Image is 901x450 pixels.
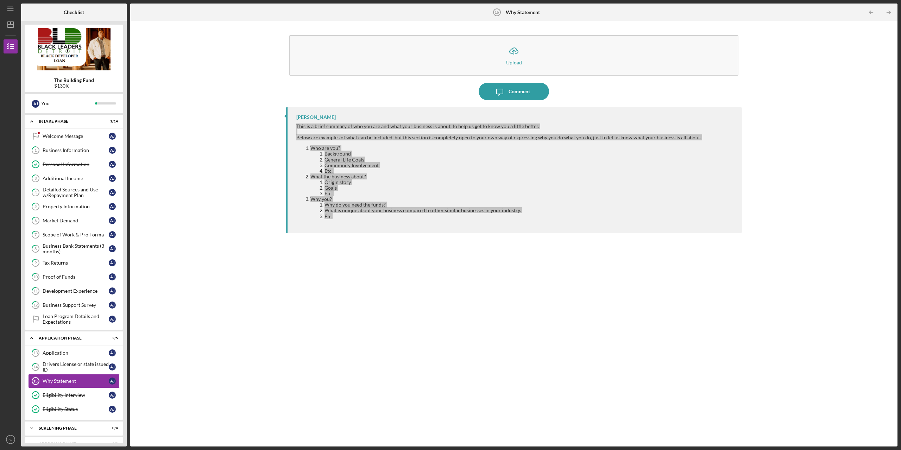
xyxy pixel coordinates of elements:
button: AJ [4,432,18,446]
text: AJ [8,438,12,442]
tspan: 13 [33,351,38,355]
div: A J [109,349,116,356]
div: Welcome Message [43,133,109,139]
div: A J [109,316,116,323]
div: A J [109,259,116,266]
a: 11Development ExperienceAJ [28,284,120,298]
div: A J [109,273,116,280]
div: $130K [54,83,94,89]
div: A J [109,203,116,210]
div: A J [32,100,39,108]
a: 8Business Bank Statements (3 months)AJ [28,242,120,256]
a: Personal InformationAJ [28,157,120,171]
div: Business Bank Statements (3 months) [43,243,109,254]
li: Community Involvement [325,163,701,168]
div: A J [109,245,116,252]
li: Why do you need the funds? [325,202,701,208]
div: A J [109,189,116,196]
a: 6Market DemandAJ [28,214,120,228]
tspan: 3 [34,176,37,181]
div: Eligibility Interview [43,392,109,398]
tspan: 12 [33,303,38,308]
div: Approval Phase [39,442,100,446]
div: Drivers License or state issued ID [43,361,109,373]
li: Origin story [325,179,701,185]
div: This is a brief summary of who you are and what your business is about, to help us get to know yo... [296,123,701,219]
button: Comment [479,83,549,100]
a: 13ApplicationAJ [28,346,120,360]
div: Additional Income [43,176,109,181]
div: A J [109,217,116,224]
a: 7Scope of Work & Pro FormaAJ [28,228,120,242]
div: Intake Phase [39,119,100,123]
a: Welcome MessageAJ [28,129,120,143]
div: A J [109,147,116,154]
div: Upload [506,60,522,65]
div: Screening Phase [39,426,100,430]
b: Why Statement [506,9,540,15]
div: You [41,97,95,109]
div: Development Experience [43,288,109,294]
tspan: 15 [494,10,499,14]
div: 0 / 4 [105,426,118,430]
li: General Life Goals [325,157,701,163]
a: 10Proof of FundsAJ [28,270,120,284]
tspan: 4 [34,190,37,195]
a: Eligibility StatusAJ [28,402,120,416]
tspan: 10 [33,275,38,279]
tspan: 6 [34,218,37,223]
li: Why you? [310,196,701,219]
div: Application [43,350,109,356]
div: [PERSON_NAME] [296,114,336,120]
div: Comment [509,83,530,100]
li: Etc. [325,214,701,219]
div: A J [109,133,116,140]
tspan: 1 [34,148,37,153]
div: A J [109,392,116,399]
div: Business Information [43,147,109,153]
tspan: 5 [34,204,37,209]
div: Eligibility Status [43,406,109,412]
div: Application Phase [39,336,100,340]
img: Product logo [25,28,123,70]
div: Market Demand [43,218,109,223]
div: A J [109,231,116,238]
li: Background [325,151,701,157]
a: Loan Program Details and ExpectationsAJ [28,312,120,326]
tspan: 15 [33,379,37,383]
div: 2 / 5 [105,336,118,340]
a: 1Business InformationAJ [28,143,120,157]
div: A J [109,302,116,309]
div: Proof of Funds [43,274,109,280]
a: 14Drivers License or state issued IDAJ [28,360,120,374]
div: A J [109,378,116,385]
a: 4Detailed Sources and Use w/Repayment PlanAJ [28,185,120,199]
div: Loan Program Details and Expectations [43,313,109,325]
div: Why Statement [43,378,109,384]
tspan: 8 [34,247,37,251]
tspan: 9 [34,261,37,265]
a: 12Business Support SurveyAJ [28,298,120,312]
b: Checklist [64,9,84,15]
tspan: 11 [33,289,38,293]
a: 9Tax ReturnsAJ [28,256,120,270]
li: Etc. [325,168,701,174]
li: What the business about? [310,174,701,196]
a: 15Why StatementAJ [28,374,120,388]
div: Personal Information [43,161,109,167]
b: The Building Fund [54,77,94,83]
li: Goals [325,185,701,191]
div: A J [109,406,116,413]
li: Who are you? [310,145,701,173]
div: Property Information [43,204,109,209]
div: A J [109,175,116,182]
div: Tax Returns [43,260,109,266]
div: Scope of Work & Pro Forma [43,232,109,237]
div: A J [109,287,116,294]
li: Etc. [325,191,701,196]
div: A J [109,161,116,168]
li: What is unique about your business compared to other similar businesses in your industry. [325,208,701,213]
tspan: 14 [33,365,38,369]
button: Upload [289,35,738,76]
a: 5Property InformationAJ [28,199,120,214]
